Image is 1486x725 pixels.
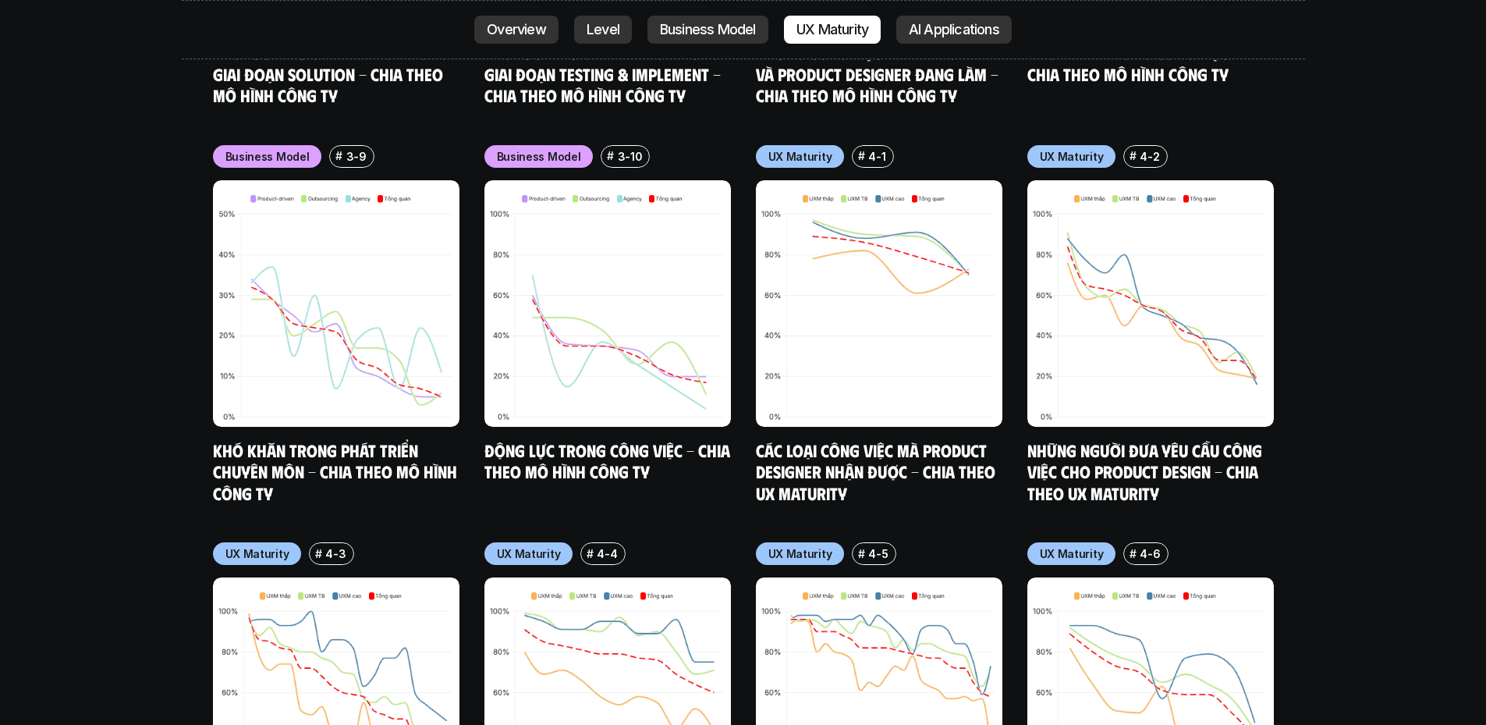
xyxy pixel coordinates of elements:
p: 4-4 [597,546,617,562]
p: 3-9 [346,148,367,165]
h6: # [858,548,865,560]
p: Business Model [497,148,581,165]
p: 4-5 [868,546,888,562]
p: 4-6 [1140,546,1160,562]
p: UX Maturity [796,22,868,37]
h6: # [607,150,614,162]
p: UX Maturity [1040,148,1104,165]
p: UX Maturity [225,546,289,562]
h6: # [587,548,594,560]
a: Level [574,16,632,44]
p: Overview [487,22,546,37]
p: AI Applications [909,22,999,37]
p: Business Model [660,22,756,37]
a: Những người đưa yêu cầu công việc cho Product Design - Chia theo UX Maturity [1027,439,1266,503]
a: Khó khăn trong phát triển chuyên môn - Chia theo mô hình công ty [213,439,461,503]
p: 4-2 [1140,148,1159,165]
a: Overview [474,16,559,44]
p: Business Model [225,148,310,165]
h6: # [315,548,322,560]
h6: # [1130,548,1137,560]
a: Product Designer làm gì trong giai đoạn Testing & Implement - Chia theo mô hình công ty [484,41,725,105]
h6: # [1130,150,1137,162]
a: Những công việc về Managment và Product Designer đang làm - Chia theo mô hình công ty [756,41,1002,105]
p: Level [587,22,619,37]
a: Các loại công việc mà Product Designer nhận được - Chia theo UX Maturity [756,439,999,503]
p: UX Maturity [768,546,832,562]
p: 4-3 [325,546,346,562]
a: Product Designer làm gì trong giai đoạn Solution - Chia theo mô hình công ty [213,41,452,105]
p: UX Maturity [1040,546,1104,562]
a: Business Model [647,16,768,44]
h6: # [858,150,865,162]
p: 4-1 [868,148,885,165]
a: Khó khăn trong công việc - Chia theo mô hình công ty [1027,41,1243,84]
p: UX Maturity [497,546,561,562]
p: 3-10 [618,148,643,165]
h6: # [335,150,342,162]
p: UX Maturity [768,148,832,165]
a: Động lực trong công việc - Chia theo mô hình công ty [484,439,734,482]
a: AI Applications [896,16,1012,44]
a: UX Maturity [784,16,881,44]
